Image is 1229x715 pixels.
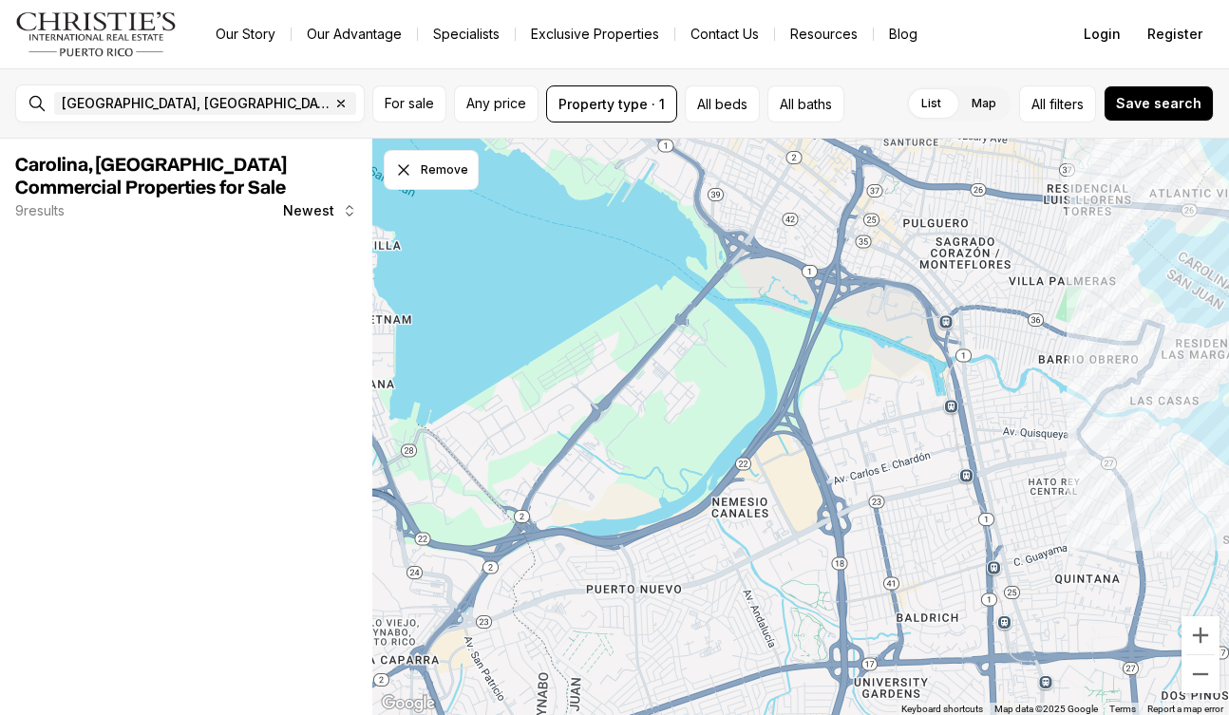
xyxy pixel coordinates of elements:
a: Specialists [418,21,515,47]
span: Register [1147,27,1202,42]
span: Login [1084,27,1121,42]
span: All [1031,94,1046,114]
span: Any price [466,96,526,111]
a: Our Advantage [292,21,417,47]
button: Register [1136,15,1214,53]
span: Newest [283,203,334,218]
button: All baths [767,85,844,122]
label: List [906,86,956,121]
button: Any price [454,85,539,122]
span: [GEOGRAPHIC_DATA], [GEOGRAPHIC_DATA], [GEOGRAPHIC_DATA] [62,96,330,111]
button: Property type · 1 [546,85,677,122]
span: Save search [1116,96,1201,111]
a: Blog [874,21,933,47]
a: Resources [775,21,873,47]
button: Dismiss drawing [384,150,479,190]
span: For sale [385,96,434,111]
button: Allfilters [1019,85,1096,122]
img: logo [15,11,178,57]
button: Login [1072,15,1132,53]
a: Our Story [200,21,291,47]
span: filters [1049,94,1084,114]
p: 9 results [15,203,65,218]
button: Contact Us [675,21,774,47]
button: Save search [1104,85,1214,122]
button: All beds [685,85,760,122]
label: Map [956,86,1012,121]
a: Exclusive Properties [516,21,674,47]
button: For sale [372,85,446,122]
span: Carolina, [GEOGRAPHIC_DATA] Commercial Properties for Sale [15,156,287,198]
button: Newest [272,192,369,230]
